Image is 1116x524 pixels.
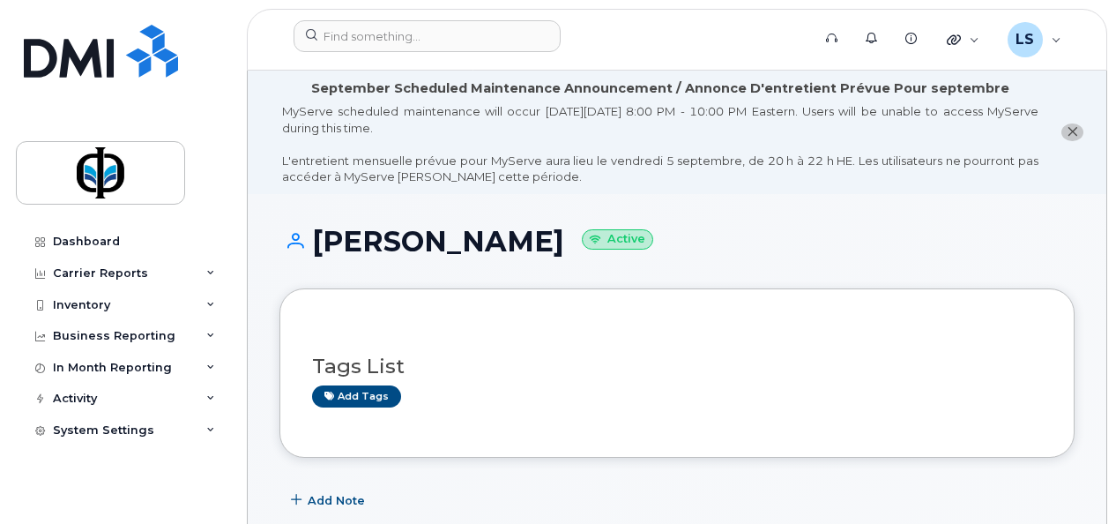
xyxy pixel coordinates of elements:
h1: [PERSON_NAME] [279,226,1075,257]
button: Add Note [279,484,380,516]
small: Active [582,229,653,250]
button: close notification [1061,124,1083,142]
div: MyServe scheduled maintenance will occur [DATE][DATE] 8:00 PM - 10:00 PM Eastern. Users will be u... [282,103,1038,185]
a: Add tags [312,386,401,408]
div: September Scheduled Maintenance Announcement / Annonce D'entretient Prévue Pour septembre [311,79,1009,98]
span: Add Note [308,492,365,509]
h3: Tags List [312,356,1042,378]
